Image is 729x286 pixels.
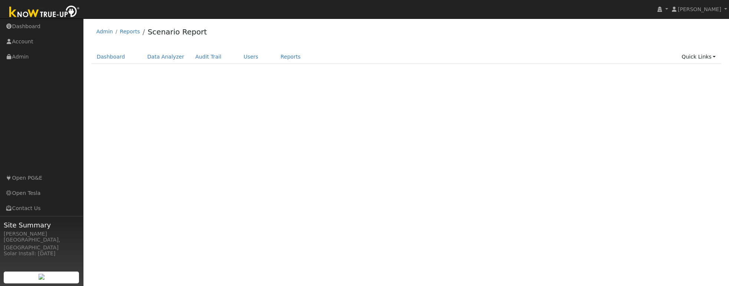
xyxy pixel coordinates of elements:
span: Site Summary [4,220,79,230]
span: [PERSON_NAME] [678,6,721,12]
div: Solar Install: [DATE] [4,250,79,257]
a: Data Analyzer [142,50,190,64]
a: Users [238,50,264,64]
a: Admin [96,29,113,34]
a: Reports [120,29,140,34]
a: Reports [275,50,306,64]
img: Know True-Up [6,4,83,21]
div: [GEOGRAPHIC_DATA], [GEOGRAPHIC_DATA] [4,236,79,252]
div: [PERSON_NAME] [4,230,79,238]
a: Audit Trail [190,50,227,64]
a: Dashboard [91,50,131,64]
img: retrieve [39,274,44,280]
a: Scenario Report [148,27,207,36]
a: Quick Links [676,50,721,64]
